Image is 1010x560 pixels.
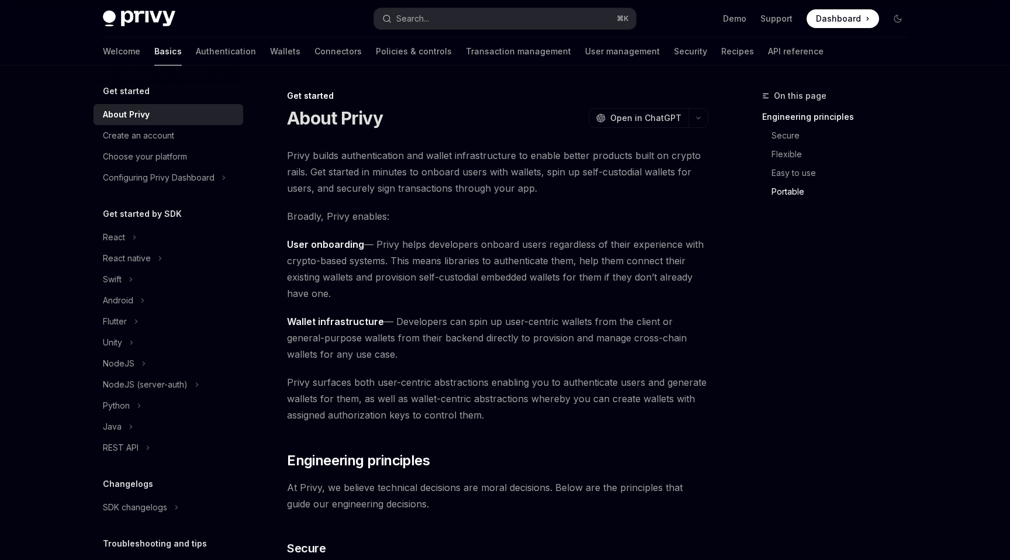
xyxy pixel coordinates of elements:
[287,90,708,102] div: Get started
[270,37,300,65] a: Wallets
[888,9,907,28] button: Toggle dark mode
[287,451,430,470] span: Engineering principles
[617,14,629,23] span: ⌘ K
[287,238,364,250] strong: User onboarding
[772,145,916,164] a: Flexible
[103,207,182,221] h5: Get started by SDK
[721,37,754,65] a: Recipes
[94,104,243,125] a: About Privy
[816,13,861,25] span: Dashboard
[154,37,182,65] a: Basics
[103,129,174,143] div: Create an account
[103,357,134,371] div: NodeJS
[287,313,708,362] span: — Developers can spin up user-centric wallets from the client or general-purpose wallets from the...
[287,316,384,327] strong: Wallet infrastructure
[103,11,175,27] img: dark logo
[610,112,682,124] span: Open in ChatGPT
[674,37,707,65] a: Security
[103,84,150,98] h5: Get started
[103,537,207,551] h5: Troubleshooting and tips
[287,147,708,196] span: Privy builds authentication and wallet infrastructure to enable better products built on crypto r...
[287,108,383,129] h1: About Privy
[723,13,746,25] a: Demo
[287,236,708,302] span: — Privy helps developers onboard users regardless of their experience with crypto-based systems. ...
[103,108,150,122] div: About Privy
[376,37,452,65] a: Policies & controls
[103,399,130,413] div: Python
[103,314,127,329] div: Flutter
[103,37,140,65] a: Welcome
[94,146,243,167] a: Choose your platform
[466,37,571,65] a: Transaction management
[196,37,256,65] a: Authentication
[585,37,660,65] a: User management
[287,479,708,512] span: At Privy, we believe technical decisions are moral decisions. Below are the principles that guide...
[768,37,824,65] a: API reference
[103,150,187,164] div: Choose your platform
[760,13,793,25] a: Support
[287,374,708,423] span: Privy surfaces both user-centric abstractions enabling you to authenticate users and generate wal...
[103,293,133,307] div: Android
[103,171,215,185] div: Configuring Privy Dashboard
[287,208,708,224] span: Broadly, Privy enables:
[314,37,362,65] a: Connectors
[103,420,122,434] div: Java
[807,9,879,28] a: Dashboard
[772,164,916,182] a: Easy to use
[94,125,243,146] a: Create an account
[396,12,429,26] div: Search...
[103,272,122,286] div: Swift
[103,441,139,455] div: REST API
[103,500,167,514] div: SDK changelogs
[774,89,826,103] span: On this page
[103,378,188,392] div: NodeJS (server-auth)
[103,251,151,265] div: React native
[103,336,122,350] div: Unity
[589,108,689,128] button: Open in ChatGPT
[103,230,125,244] div: React
[762,108,916,126] a: Engineering principles
[772,126,916,145] a: Secure
[103,477,153,491] h5: Changelogs
[374,8,636,29] button: Search...⌘K
[772,182,916,201] a: Portable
